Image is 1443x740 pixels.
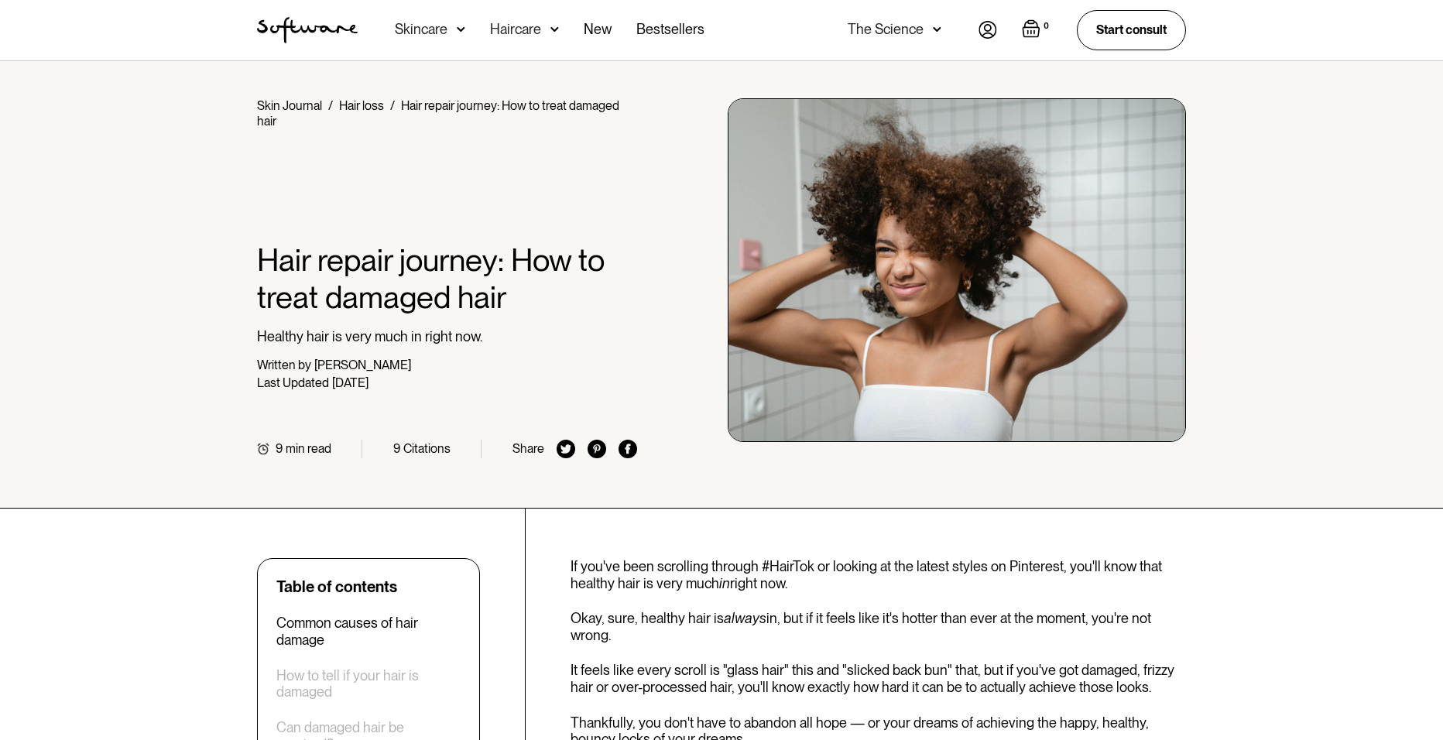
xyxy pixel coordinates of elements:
[257,17,358,43] a: home
[1022,19,1052,41] a: Open empty cart
[257,328,637,345] p: Healthy hair is very much in right now.
[1040,19,1052,33] div: 0
[512,441,544,456] div: Share
[933,22,941,37] img: arrow down
[314,358,411,372] div: [PERSON_NAME]
[490,22,541,37] div: Haircare
[588,440,606,458] img: pinterest icon
[276,441,283,456] div: 9
[257,375,329,390] div: Last Updated
[724,610,766,626] em: always
[257,358,311,372] div: Written by
[571,610,1186,643] p: Okay, sure, healthy hair is in, but if it feels like it's hotter than ever at the moment, you're ...
[276,577,397,596] div: Table of contents
[257,98,619,128] div: Hair repair journey: How to treat damaged hair
[390,98,395,113] div: /
[557,440,575,458] img: twitter icon
[571,662,1186,695] p: It feels like every scroll is "glass hair" this and "slicked back bun" that, but if you've got da...
[550,22,559,37] img: arrow down
[286,441,331,456] div: min read
[257,98,322,113] a: Skin Journal
[393,441,400,456] div: 9
[1077,10,1186,50] a: Start consult
[719,575,730,591] em: in
[276,667,461,701] a: How to tell if your hair is damaged
[619,440,637,458] img: facebook icon
[328,98,333,113] div: /
[403,441,451,456] div: Citations
[457,22,465,37] img: arrow down
[339,98,384,113] a: Hair loss
[395,22,447,37] div: Skincare
[332,375,368,390] div: [DATE]
[848,22,924,37] div: The Science
[257,17,358,43] img: Software Logo
[571,558,1186,591] p: If you've been scrolling through #HairTok or looking at the latest styles on Pinterest, you'll kn...
[276,615,461,648] a: Common causes of hair damage
[257,242,637,316] h1: Hair repair journey: How to treat damaged hair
